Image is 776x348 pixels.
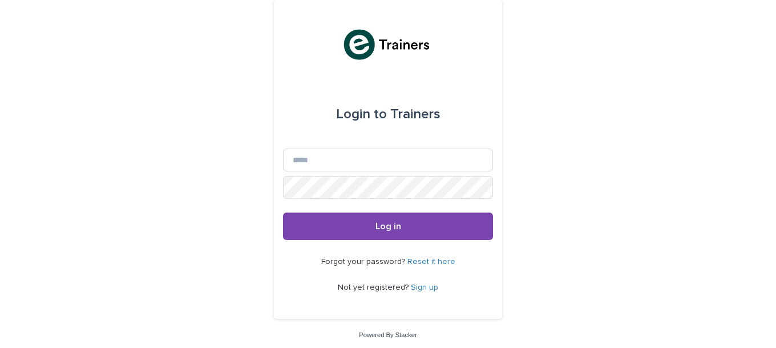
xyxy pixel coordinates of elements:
div: Trainers [336,98,440,130]
span: Login to [336,107,387,121]
span: Log in [375,222,401,231]
a: Sign up [411,283,438,291]
a: Powered By Stacker [359,331,417,338]
span: Forgot your password? [321,258,407,266]
img: K0CqGN7SDeD6s4JG8KQk [341,27,435,62]
a: Reset it here [407,258,455,266]
span: Not yet registered? [338,283,411,291]
button: Log in [283,213,493,240]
